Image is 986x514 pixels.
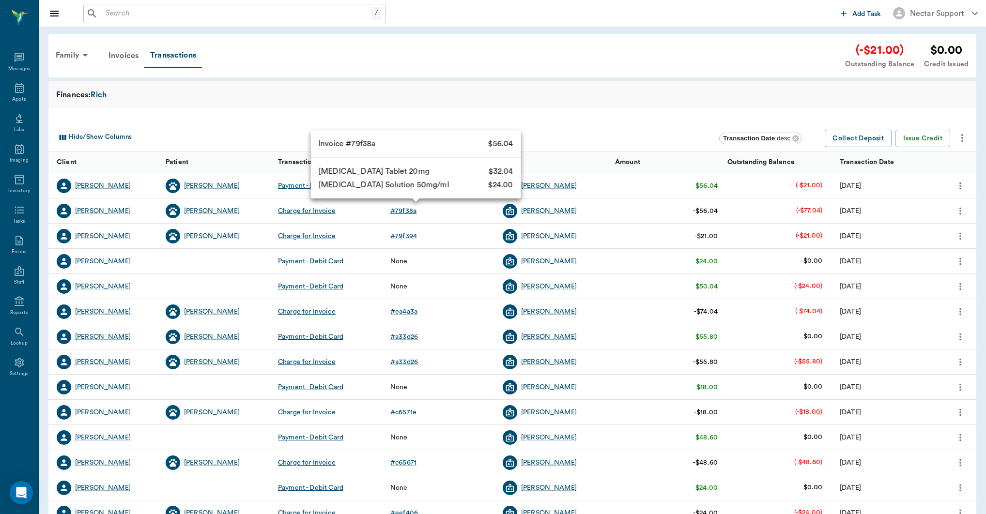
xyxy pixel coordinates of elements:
div: # c65671 [390,458,416,468]
a: [PERSON_NAME] [75,257,131,266]
a: #ea4a3a [390,307,421,317]
div: Payment - Debit Card [278,332,343,342]
a: [PERSON_NAME] [75,382,131,392]
button: Sort [142,155,156,169]
div: Outstanding Balance [723,151,835,173]
div: # 79f38a [390,206,416,216]
button: more [953,354,968,370]
div: Payment - Debit Card [278,257,343,266]
div: Amount [610,151,723,173]
td: (-$77.04) [788,198,830,224]
div: Tasks [13,218,25,225]
div: Patient [161,151,273,173]
a: [PERSON_NAME] [184,181,240,191]
div: $18.00 [696,382,718,392]
div: Outstanding Balance [727,149,795,176]
div: Charge for Invoice [278,206,336,216]
div: Transaction [278,149,316,176]
div: 06/25/25 [840,332,861,342]
button: more [953,404,968,421]
a: #79f38a [390,206,420,216]
div: Transaction Date [835,151,947,173]
button: more [953,278,968,295]
div: (-$21.00) [845,42,914,59]
div: Outstanding Balance [845,59,914,70]
td: (-$74.04) [787,299,830,324]
div: Labs [14,126,24,134]
div: Inventory [8,187,30,195]
div: [PERSON_NAME] [521,483,577,493]
a: [PERSON_NAME] [521,231,577,241]
div: Appts [12,96,26,103]
div: 05/23/25 [840,458,861,468]
a: [PERSON_NAME] [184,357,240,367]
a: [PERSON_NAME] [75,483,131,493]
button: more [953,454,968,471]
div: # c6571e [390,408,416,417]
button: Close drawer [45,4,64,23]
div: [PERSON_NAME] [521,307,577,317]
div: None [390,282,408,291]
button: Issue Credit [895,130,950,148]
a: [PERSON_NAME] [521,433,577,442]
div: 07/29/25 [840,282,861,291]
div: Payment - Debit Card [278,483,343,493]
div: 08/25/25 [840,206,861,216]
button: more [953,228,968,244]
a: Invoices [103,44,144,67]
div: Lookup [11,340,28,347]
span: [MEDICAL_DATA] Tablet 20mg [319,166,430,177]
a: [PERSON_NAME] [521,382,577,392]
div: Client [48,151,161,173]
div: Transaction [273,151,385,173]
div: Settings [10,370,29,378]
a: [PERSON_NAME] [75,307,131,317]
div: Payment - Debit Card [278,382,343,392]
a: [PERSON_NAME] [521,206,577,216]
div: [PERSON_NAME] [75,206,131,216]
button: more [954,130,971,146]
div: Imaging [10,157,29,164]
td: $0.00 [796,424,830,450]
div: $0.00 [924,42,969,59]
td: $0.00 [796,324,830,349]
div: # a33d26 [390,357,418,367]
button: Select columns [55,130,134,145]
div: [PERSON_NAME] [75,357,131,367]
div: $48.60 [695,433,718,442]
a: [PERSON_NAME] [75,332,131,342]
button: Sort [960,155,974,169]
div: 05/23/25 [840,408,861,417]
div: [PERSON_NAME] [75,433,131,442]
div: [PERSON_NAME] [75,458,131,468]
a: #c65671 [390,458,420,468]
a: [PERSON_NAME] [75,181,131,191]
div: Charge for Invoice [278,408,336,417]
a: #a33d26 [390,332,422,342]
div: [PERSON_NAME] [184,206,240,216]
div: $24.00 [695,257,718,266]
a: [PERSON_NAME] [521,357,577,367]
div: [PERSON_NAME] [75,408,131,417]
a: [PERSON_NAME] [521,181,577,191]
div: Family [50,44,97,67]
div: Payment - Debit Card [278,282,343,291]
div: [PERSON_NAME] [184,307,240,317]
a: [PERSON_NAME] [521,332,577,342]
button: Sort [591,155,605,169]
div: Staff [14,279,24,286]
a: [PERSON_NAME] [184,408,240,417]
a: [PERSON_NAME] [184,458,240,468]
